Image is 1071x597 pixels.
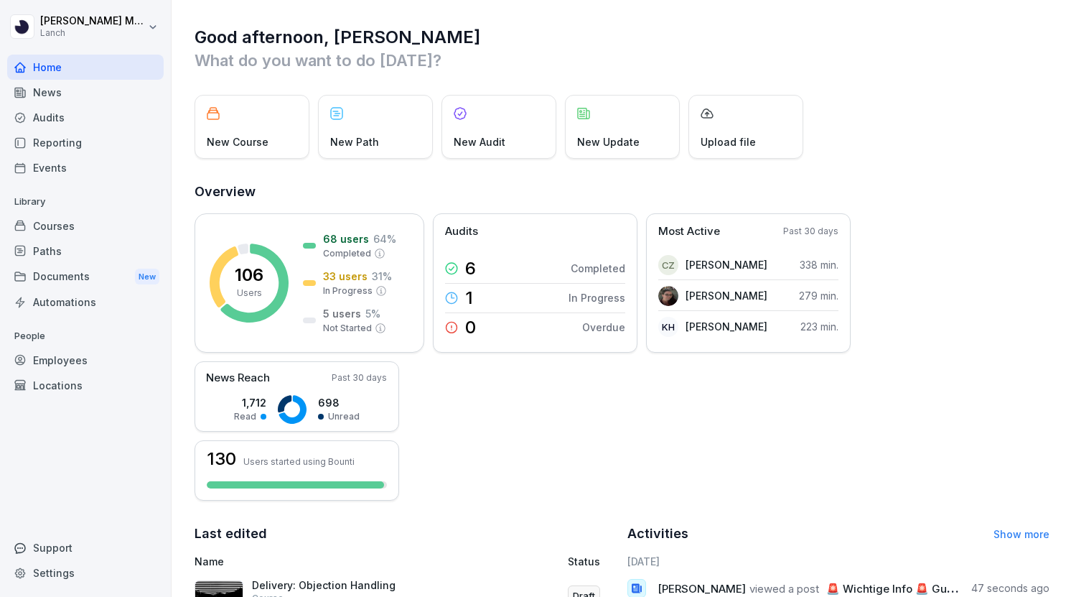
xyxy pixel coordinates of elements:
p: 5 users [323,306,361,321]
p: In Progress [323,284,373,297]
div: KH [658,317,678,337]
p: Name [195,554,453,569]
p: 33 users [323,269,368,284]
p: Users [237,287,262,300]
p: 698 [318,395,360,410]
h2: Overview [195,182,1049,202]
p: 0 [465,319,476,336]
a: DocumentsNew [7,264,164,290]
p: Read [234,410,256,423]
h6: [DATE] [627,554,1050,569]
p: 68 users [323,231,369,246]
p: 106 [235,267,263,284]
div: CZ [658,255,678,275]
p: 338 min. [800,257,838,272]
a: Paths [7,239,164,264]
a: Audits [7,105,164,130]
p: 64 % [373,231,396,246]
p: Upload file [701,134,756,149]
div: Support [7,535,164,560]
h3: 130 [207,450,236,468]
img: vsdb780yjq3c8z0fgsc1orml.png [658,286,678,306]
p: News Reach [206,370,270,387]
p: 1,712 [234,395,266,410]
p: Users started using Bounti [243,456,355,467]
a: Locations [7,373,164,398]
p: 1 [465,290,473,307]
p: Not Started [323,322,372,335]
h2: Last edited [195,524,617,544]
p: 47 seconds ago [971,581,1049,596]
p: [PERSON_NAME] Meynert [40,15,145,27]
p: 31 % [372,269,392,284]
p: 279 min. [799,288,838,303]
a: Reporting [7,130,164,155]
a: Show more [993,528,1049,540]
a: Employees [7,348,164,373]
a: Events [7,155,164,180]
div: Documents [7,264,164,290]
p: Unread [328,410,360,423]
p: Lanch [40,28,145,38]
p: In Progress [569,290,625,305]
p: Delivery: Objection Handling [252,579,396,592]
p: Most Active [658,223,720,240]
p: 6 [465,260,476,277]
p: New Path [330,134,379,149]
p: [PERSON_NAME] [686,319,767,334]
span: viewed a post [749,582,819,596]
p: Overdue [582,320,625,335]
p: [PERSON_NAME] [686,288,767,303]
p: New Update [577,134,640,149]
p: Past 30 days [332,371,387,384]
a: Automations [7,290,164,315]
p: Status [568,554,600,569]
p: [PERSON_NAME] [686,257,767,272]
a: Home [7,55,164,80]
p: New Course [207,134,268,149]
div: New [135,269,159,285]
p: Audits [445,223,478,240]
a: Settings [7,560,164,586]
span: [PERSON_NAME] [658,582,746,596]
p: Completed [571,261,625,276]
p: People [7,325,164,348]
h1: Good afternoon, [PERSON_NAME] [195,26,1049,49]
p: What do you want to do [DATE]? [195,49,1049,72]
p: Past 30 days [783,225,838,238]
a: News [7,80,164,105]
h2: Activities [627,524,688,544]
p: Completed [323,247,371,260]
a: Courses [7,213,164,239]
p: New Audit [454,134,505,149]
p: 5 % [365,306,380,321]
p: Library [7,190,164,213]
p: 223 min. [800,319,838,334]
